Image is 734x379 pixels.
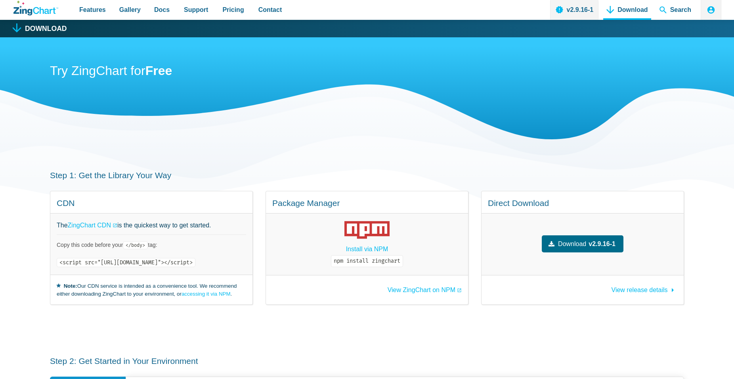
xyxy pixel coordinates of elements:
h4: Direct Download [488,198,677,208]
code: <script src="[URL][DOMAIN_NAME]"></script> [57,258,195,267]
a: Install via NPM [346,244,388,254]
a: ZingChart Logo. Click to return to the homepage [13,1,58,15]
strong: v2.9.16-1 [589,239,615,249]
span: Contact [258,4,282,15]
h2: Try ZingChart for [50,63,684,81]
h4: Package Manager [272,198,462,208]
a: accessing it via NPM [182,291,231,297]
span: Docs [154,4,170,15]
a: ZingChart CDN [68,220,117,231]
h3: Step 2: Get Started in Your Environment [50,356,684,366]
a: View release details [612,283,677,293]
span: Support [184,4,208,15]
h4: CDN [57,198,246,208]
span: Features [79,4,106,15]
span: Download [558,239,586,249]
a: Downloadv2.9.16-1 [542,235,623,252]
p: The is the quickest way to get started. [57,220,246,231]
strong: Note: [64,283,77,289]
span: View release details [612,287,668,293]
span: Gallery [119,4,141,15]
code: </body> [123,241,148,249]
strong: Free [145,63,172,78]
h1: Download [25,25,67,33]
small: Our CDN service is intended as a convenience tool. We recommend either downloading ZingChart to y... [57,281,246,298]
span: Pricing [222,4,244,15]
a: View ZingChart on NPM [388,287,462,293]
p: Copy this code before your tag: [57,241,246,249]
code: npm install zingchart [331,255,403,267]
